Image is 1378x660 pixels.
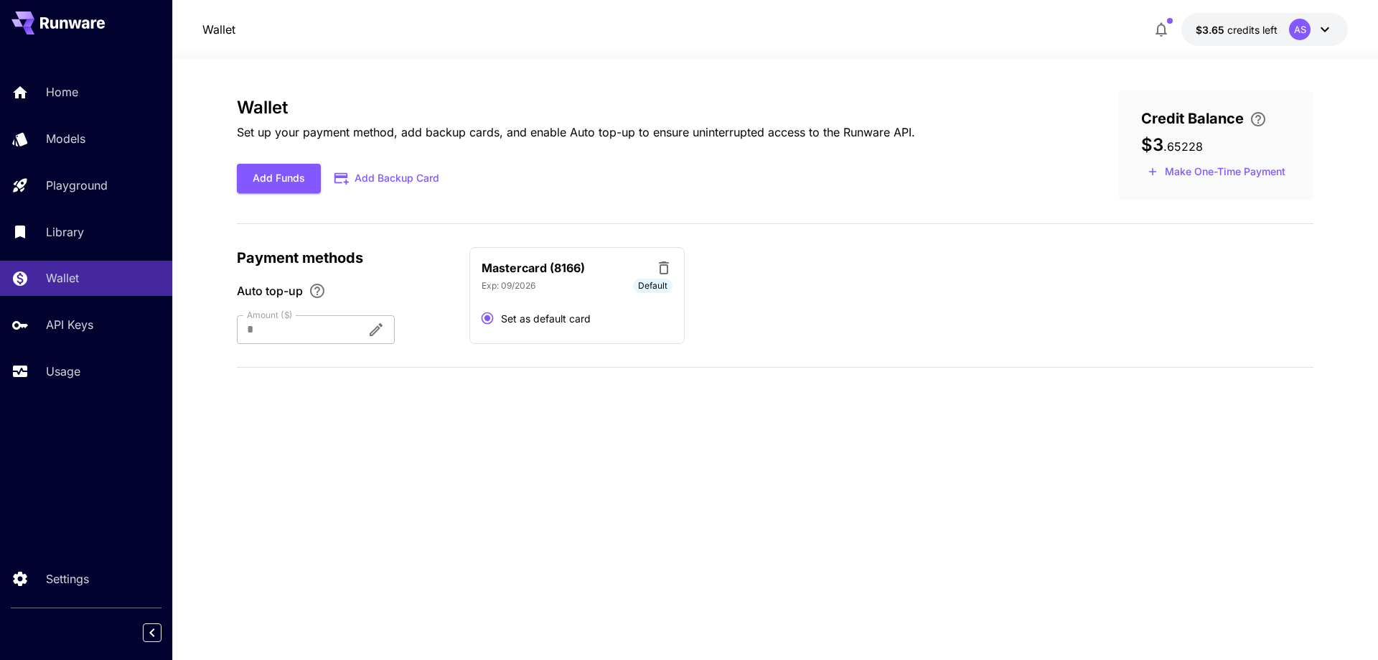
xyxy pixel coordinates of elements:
[46,570,89,587] p: Settings
[1141,134,1163,155] span: $3
[1196,22,1278,37] div: $3.65228
[237,282,303,299] span: Auto top-up
[46,177,108,194] p: Playground
[237,247,452,269] p: Payment methods
[1141,108,1244,129] span: Credit Balance
[482,259,585,276] p: Mastercard (8166)
[1227,24,1278,36] span: credits left
[633,279,672,292] span: Default
[247,309,293,321] label: Amount ($)
[501,311,591,326] span: Set as default card
[482,279,535,292] p: Exp: 09/2026
[1244,111,1272,128] button: Enter your card details and choose an Auto top-up amount to avoid service interruptions. We'll au...
[1141,161,1292,183] button: Make a one-time, non-recurring payment
[1163,139,1203,154] span: . 65228
[237,124,915,141] p: Set up your payment method, add backup cards, and enable Auto top-up to ensure uninterrupted acce...
[303,282,332,299] button: Enable Auto top-up to ensure uninterrupted service. We'll automatically bill the chosen amount wh...
[46,269,79,287] p: Wallet
[1196,24,1227,36] span: $3.65
[143,623,161,642] button: Collapse sidebar
[202,21,235,38] nav: breadcrumb
[237,98,915,118] h3: Wallet
[46,316,93,333] p: API Keys
[46,130,85,147] p: Models
[1181,13,1348,46] button: $3.65228AS
[154,620,172,646] div: Collapse sidebar
[237,164,321,193] button: Add Funds
[202,21,235,38] a: Wallet
[1289,19,1311,40] div: AS
[321,164,454,192] button: Add Backup Card
[46,223,84,241] p: Library
[46,363,80,380] p: Usage
[46,83,78,101] p: Home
